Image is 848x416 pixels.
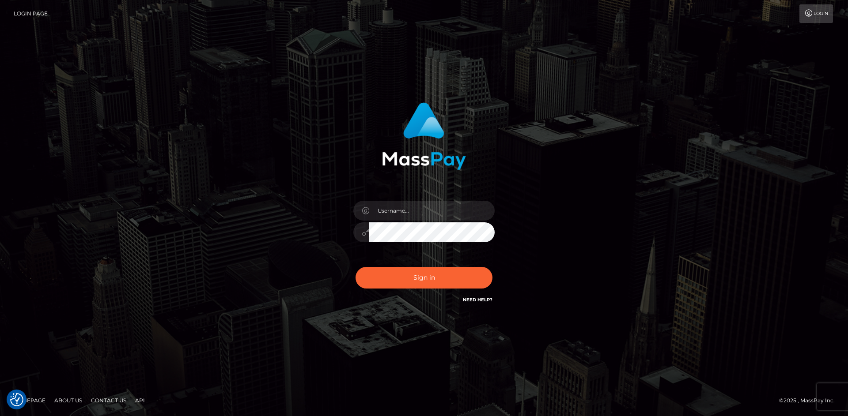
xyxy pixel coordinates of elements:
[779,396,841,405] div: © 2025 , MassPay Inc.
[369,201,495,221] input: Username...
[10,393,23,406] img: Revisit consent button
[10,393,23,406] button: Consent Preferences
[132,394,148,407] a: API
[356,267,492,289] button: Sign in
[14,4,48,23] a: Login Page
[10,394,49,407] a: Homepage
[799,4,833,23] a: Login
[87,394,130,407] a: Contact Us
[463,297,492,303] a: Need Help?
[382,102,466,170] img: MassPay Login
[51,394,86,407] a: About Us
